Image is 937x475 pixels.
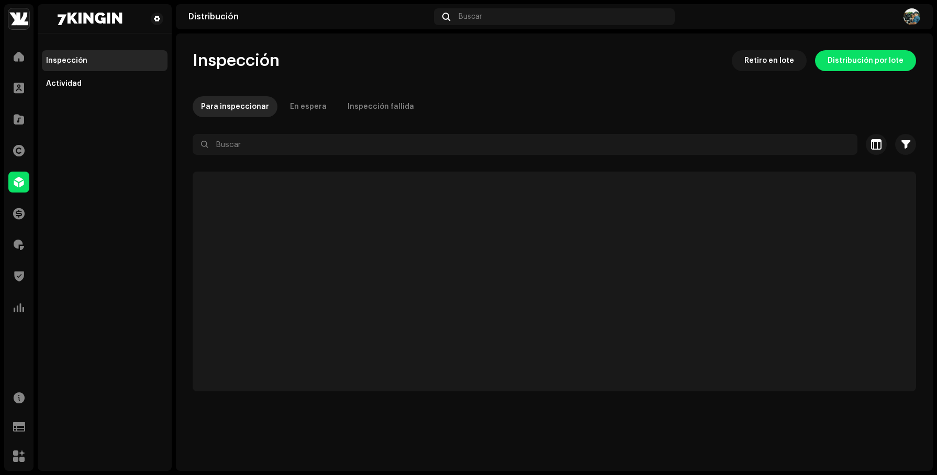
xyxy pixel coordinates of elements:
[46,13,134,25] img: 6df5c573-c4d5-448d-ab94-991ec08b5a1f
[201,96,269,117] div: Para inspeccionar
[348,96,414,117] div: Inspección fallida
[42,73,168,94] re-m-nav-item: Actividad
[42,50,168,71] re-m-nav-item: Inspección
[732,50,807,71] button: Retiro en lote
[188,13,430,21] div: Distribución
[193,134,857,155] input: Buscar
[46,80,82,88] div: Actividad
[290,96,327,117] div: En espera
[744,50,794,71] span: Retiro en lote
[815,50,916,71] button: Distribución por lote
[828,50,903,71] span: Distribución por lote
[46,56,87,65] div: Inspección
[193,50,280,71] span: Inspección
[459,13,482,21] span: Buscar
[8,8,29,29] img: a0cb7215-512d-4475-8dcc-39c3dc2549d0
[903,8,920,25] img: 9d8bb8e1-882d-4cad-b6ab-e8a3da621c55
